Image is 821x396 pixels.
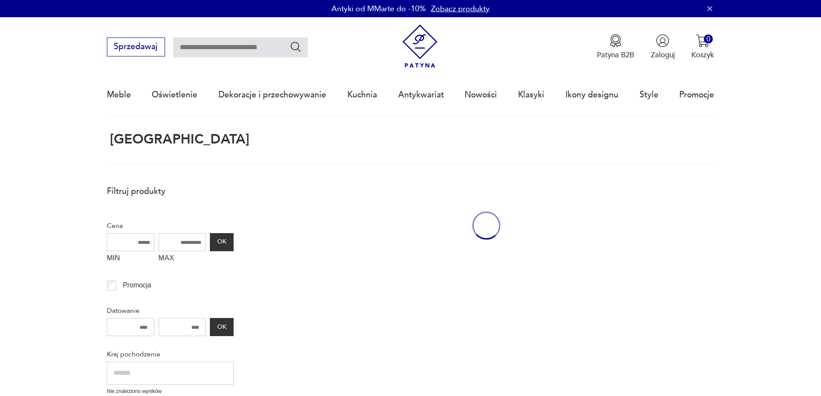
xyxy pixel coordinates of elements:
[651,50,675,60] p: Zaloguj
[159,251,206,268] label: MAX
[107,387,234,396] p: Nie znaleziono wyników
[290,41,302,53] button: Szukaj
[679,75,714,115] a: Promocje
[696,34,709,47] img: Ikona koszyka
[107,37,165,56] button: Sprzedawaj
[597,34,634,60] button: Patyna B2B
[107,251,154,268] label: MIN
[107,349,234,360] p: Kraj pochodzenia
[210,318,233,336] button: OK
[597,50,634,60] p: Patyna B2B
[398,75,444,115] a: Antykwariat
[107,220,234,231] p: Cena
[518,75,544,115] a: Klasyki
[465,75,497,115] a: Nowości
[107,186,234,197] p: Filtruj produkty
[219,75,326,115] a: Dekoracje i przechowywanie
[107,44,165,51] a: Sprzedawaj
[123,280,151,291] p: Promocja
[640,75,659,115] a: Style
[331,3,426,14] p: Antyki od MMarte do -10%
[565,75,618,115] a: Ikony designu
[398,25,442,68] img: Patyna - sklep z meblami i dekoracjami vintage
[107,305,234,316] p: Datowanie
[704,34,713,44] div: 0
[609,34,622,47] img: Ikona medalu
[597,34,634,60] a: Ikona medaluPatyna B2B
[691,34,714,60] button: 0Koszyk
[107,132,250,147] h1: [GEOGRAPHIC_DATA]
[107,75,131,115] a: Meble
[472,181,500,271] div: oval-loading
[152,75,197,115] a: Oświetlenie
[210,233,233,251] button: OK
[691,50,714,60] p: Koszyk
[656,34,669,47] img: Ikonka użytkownika
[651,34,675,60] button: Zaloguj
[431,3,490,14] a: Zobacz produkty
[347,75,377,115] a: Kuchnia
